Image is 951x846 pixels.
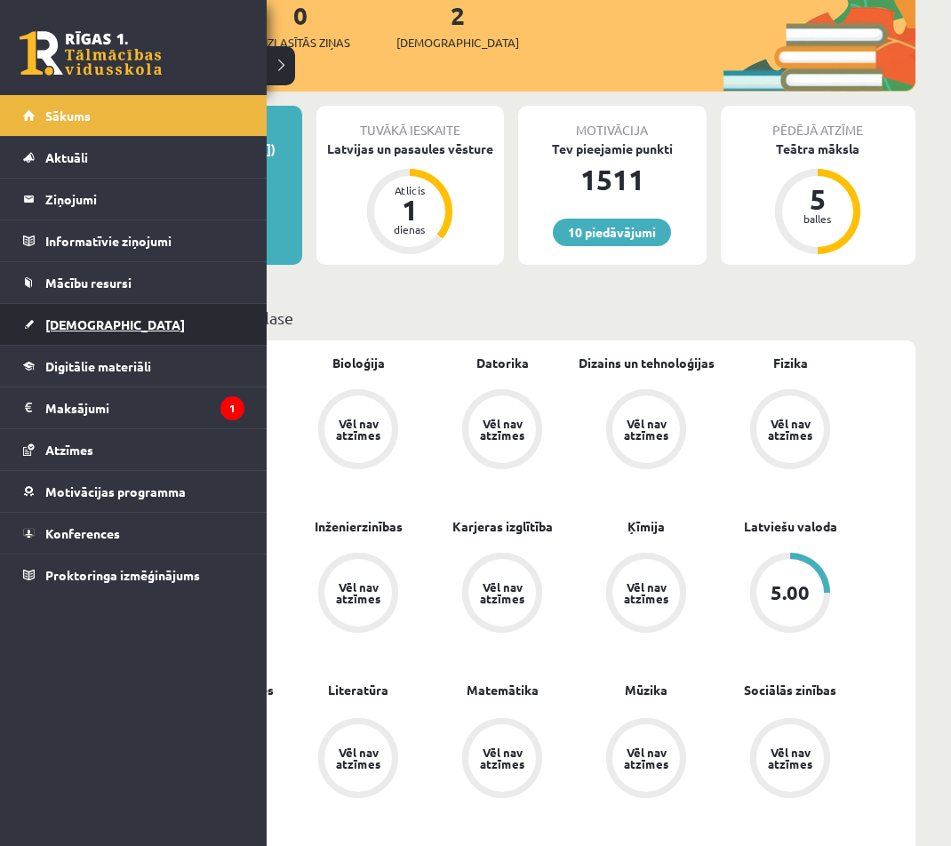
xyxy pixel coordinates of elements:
[477,418,527,441] div: Vēl nav atzīmes
[45,316,185,332] span: [DEMOGRAPHIC_DATA]
[621,581,671,604] div: Vēl nav atzīmes
[45,179,244,219] legend: Ziņojumi
[383,224,436,235] div: dienas
[23,513,244,554] a: Konferences
[476,354,529,372] a: Datorika
[23,95,244,136] a: Sākums
[721,140,916,158] div: Teātra māksla
[220,396,244,420] i: 1
[316,140,505,158] div: Latvijas un pasaules vēsture
[773,354,808,372] a: Fizika
[744,517,837,536] a: Latviešu valoda
[430,389,574,473] a: Vēl nav atzīmes
[286,553,430,636] a: Vēl nav atzīmes
[45,220,244,261] legend: Informatīvie ziņojumi
[23,179,244,219] a: Ziņojumi
[721,106,916,140] div: Pēdējā atzīme
[627,517,665,536] a: Ķīmija
[765,746,815,770] div: Vēl nav atzīmes
[333,746,383,770] div: Vēl nav atzīmes
[315,517,403,536] a: Inženierzinības
[744,681,836,699] a: Sociālās zinības
[477,746,527,770] div: Vēl nav atzīmes
[467,681,539,699] a: Matemātika
[251,34,350,52] span: Neizlasītās ziņas
[316,140,505,257] a: Latvijas un pasaules vēsture Atlicis 1 dienas
[23,346,244,387] a: Digitālie materiāli
[718,718,862,802] a: Vēl nav atzīmes
[45,275,132,291] span: Mācību resursi
[383,196,436,224] div: 1
[553,219,671,246] a: 10 piedāvājumi
[718,389,862,473] a: Vēl nav atzīmes
[23,387,244,428] a: Maksājumi1
[45,483,186,499] span: Motivācijas programma
[718,553,862,636] a: 5.00
[23,429,244,470] a: Atzīmes
[45,442,93,458] span: Atzīmes
[286,718,430,802] a: Vēl nav atzīmes
[771,583,810,603] div: 5.00
[45,108,91,124] span: Sākums
[23,220,244,261] a: Informatīvie ziņojumi
[114,306,908,330] p: Mācību plāns 8.a JK klase
[791,185,844,213] div: 5
[621,746,671,770] div: Vēl nav atzīmes
[621,418,671,441] div: Vēl nav atzīmes
[23,555,244,595] a: Proktoringa izmēģinājums
[45,525,120,541] span: Konferences
[430,718,574,802] a: Vēl nav atzīmes
[45,387,244,428] legend: Maksājumi
[23,471,244,512] a: Motivācijas programma
[23,137,244,178] a: Aktuāli
[765,418,815,441] div: Vēl nav atzīmes
[791,213,844,224] div: balles
[286,389,430,473] a: Vēl nav atzīmes
[518,140,707,158] div: Tev pieejamie punkti
[430,553,574,636] a: Vēl nav atzīmes
[579,354,715,372] a: Dizains un tehnoloģijas
[452,517,553,536] a: Karjeras izglītība
[333,581,383,604] div: Vēl nav atzīmes
[45,567,200,583] span: Proktoringa izmēģinājums
[625,681,667,699] a: Mūzika
[518,158,707,201] div: 1511
[332,354,385,372] a: Bioloģija
[45,149,88,165] span: Aktuāli
[23,262,244,303] a: Mācību resursi
[477,581,527,604] div: Vēl nav atzīmes
[316,106,505,140] div: Tuvākā ieskaite
[20,31,162,76] a: Rīgas 1. Tālmācības vidusskola
[333,418,383,441] div: Vēl nav atzīmes
[721,140,916,257] a: Teātra māksla 5 balles
[574,718,718,802] a: Vēl nav atzīmes
[23,304,244,345] a: [DEMOGRAPHIC_DATA]
[383,185,436,196] div: Atlicis
[518,106,707,140] div: Motivācija
[328,681,388,699] a: Literatūra
[574,389,718,473] a: Vēl nav atzīmes
[45,358,151,374] span: Digitālie materiāli
[574,553,718,636] a: Vēl nav atzīmes
[396,34,519,52] span: [DEMOGRAPHIC_DATA]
